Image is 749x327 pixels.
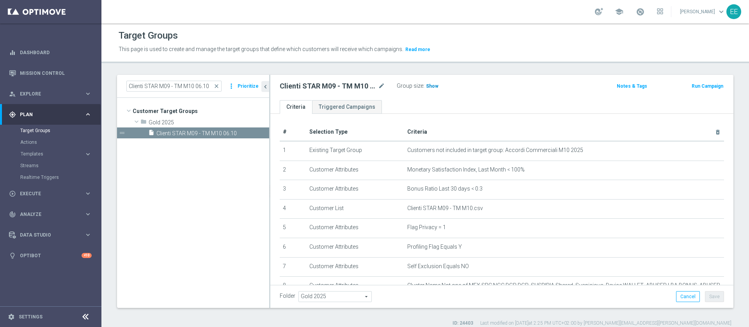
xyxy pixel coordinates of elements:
[280,123,306,141] th: #
[84,210,92,218] i: keyboard_arrow_right
[480,320,731,327] label: Last modified on [DATE] at 2:25 PM UTC+02:00 by [PERSON_NAME][EMAIL_ADDRESS][PERSON_NAME][DOMAIN_...
[280,257,306,277] td: 7
[407,263,469,270] span: Self Exclusion Equals NO
[82,253,92,258] div: +10
[306,161,404,180] td: Customer Attributes
[20,212,84,217] span: Analyze
[280,141,306,161] td: 1
[213,83,220,89] span: close
[21,152,76,156] span: Templates
[20,127,81,134] a: Target Groups
[21,152,84,156] div: Templates
[9,42,92,63] div: Dashboard
[126,81,222,92] input: Quick find group or folder
[407,244,462,250] span: Profiling Flag Equals Y
[261,81,269,92] button: chevron_left
[9,191,92,197] button: play_circle_outline Execute keyboard_arrow_right
[84,111,92,118] i: keyboard_arrow_right
[280,293,295,299] label: Folder
[280,81,376,91] h2: Clienti STAR M09 - TM M10 06.10
[615,7,623,16] span: school
[20,245,82,266] a: Optibot
[9,190,84,197] div: Execute
[306,199,404,219] td: Customer List
[227,81,235,92] i: more_vert
[20,233,84,237] span: Data Studio
[280,219,306,238] td: 5
[9,253,92,259] button: lightbulb Optibot +10
[20,136,101,148] div: Actions
[262,83,269,90] i: chevron_left
[9,232,92,238] button: Data Studio keyboard_arrow_right
[306,219,404,238] td: Customer Attributes
[407,129,427,135] span: Criteria
[9,111,84,118] div: Plan
[84,90,92,97] i: keyboard_arrow_right
[133,106,269,117] span: Customer Target Groups
[306,277,404,296] td: Customer Attributes
[280,161,306,180] td: 2
[19,315,43,319] a: Settings
[405,45,431,54] button: Read more
[616,82,648,90] button: Notes & Tags
[426,83,438,89] span: Show
[312,100,382,114] a: Triggered Campaigns
[9,90,84,97] div: Explore
[306,180,404,200] td: Customer Attributes
[407,224,446,231] span: Flag Privacy = 1
[691,82,724,90] button: Run Campaign
[280,277,306,296] td: 8
[8,313,15,320] i: settings
[715,129,721,135] i: delete_forever
[306,123,404,141] th: Selection Type
[20,42,92,63] a: Dashboard
[9,211,92,217] button: track_changes Analyze keyboard_arrow_right
[20,139,81,145] a: Actions
[306,257,404,277] td: Customer Attributes
[407,147,583,154] span: Customers not included in target group: Accordi Commerciali M10 2025
[407,186,483,192] span: Bonus Ratio Last 30 days < 0.3
[9,111,92,118] button: gps_fixed Plan keyboard_arrow_right
[280,100,312,114] a: Criteria
[119,30,178,41] h1: Target Groups
[149,119,269,126] span: Gold 2025
[9,211,84,218] div: Analyze
[20,151,92,157] button: Templates keyboard_arrow_right
[9,70,92,76] button: Mission Control
[306,238,404,257] td: Customer Attributes
[20,63,92,83] a: Mission Control
[705,291,724,302] button: Save
[280,199,306,219] td: 4
[156,130,269,137] span: Clienti STAR M09 - TM M10 06.10
[20,125,101,136] div: Target Groups
[9,252,16,259] i: lightbulb
[20,174,81,180] a: Realtime Triggers
[140,118,147,127] i: folder
[726,4,741,19] div: EE
[9,245,92,266] div: Optibot
[119,46,403,52] span: This page is used to create and manage the target groups that define which customers will receive...
[9,91,92,97] button: person_search Explore keyboard_arrow_right
[280,238,306,257] td: 6
[9,190,16,197] i: play_circle_outline
[423,83,424,89] label: :
[397,83,423,89] label: Group size
[9,49,92,56] button: equalizer Dashboard
[9,90,16,97] i: person_search
[280,180,306,200] td: 3
[84,231,92,239] i: keyboard_arrow_right
[20,191,84,196] span: Execute
[148,129,154,138] i: insert_drive_file
[717,7,726,16] span: keyboard_arrow_down
[407,166,525,173] span: Monetary Satisfaction Index, Last Month < 100%
[9,49,16,56] i: equalizer
[407,205,483,212] span: Clienti STAR M09 - TM M10.csv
